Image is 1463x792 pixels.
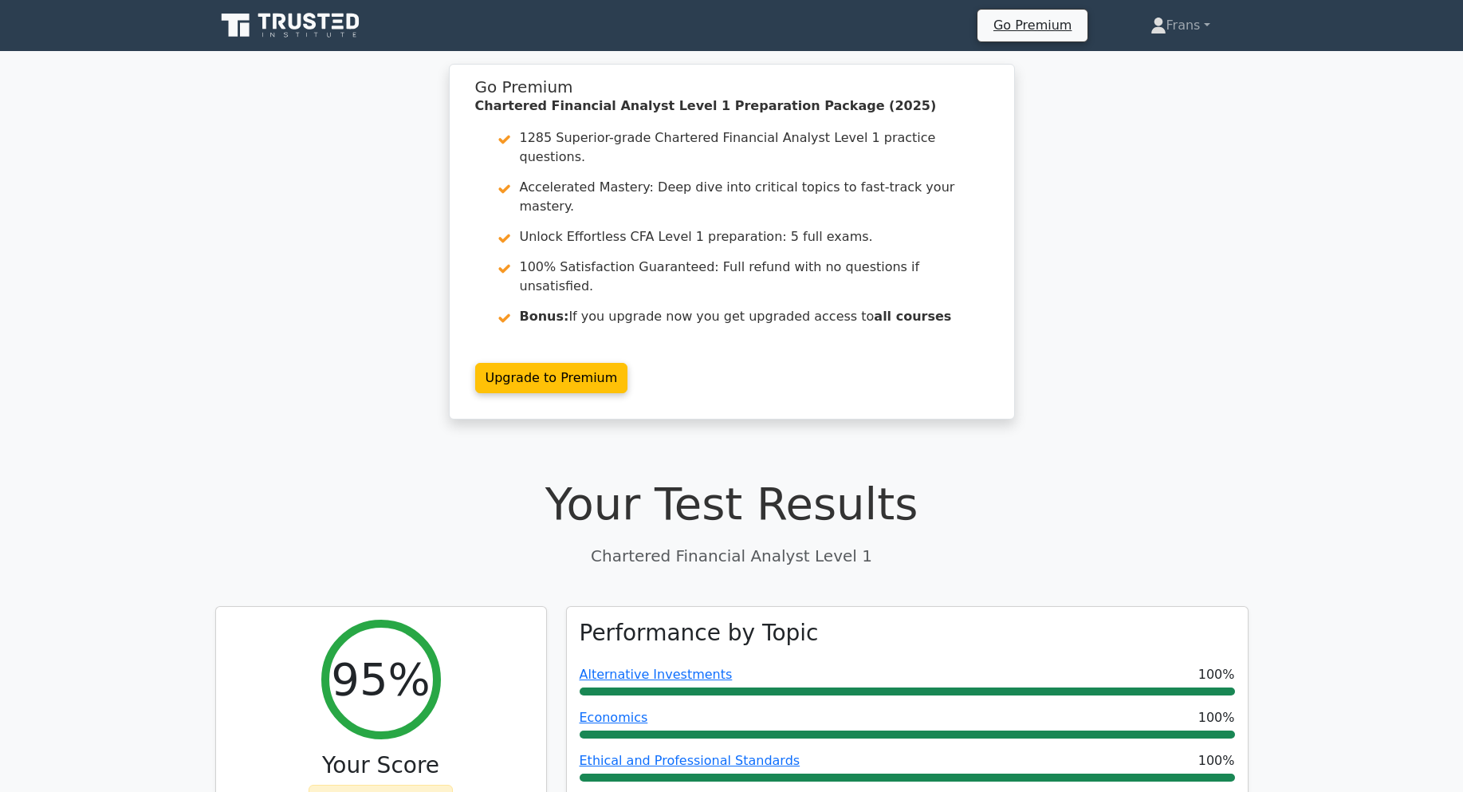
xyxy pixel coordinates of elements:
p: Chartered Financial Analyst Level 1 [215,544,1249,568]
a: Go Premium [984,14,1081,36]
a: Alternative Investments [580,667,733,682]
span: 100% [1198,665,1235,684]
span: 100% [1198,751,1235,770]
h3: Performance by Topic [580,620,819,647]
h1: Your Test Results [215,477,1249,530]
h3: Your Score [229,752,533,779]
a: Economics [580,710,648,725]
h2: 95% [331,652,430,706]
a: Ethical and Professional Standards [580,753,800,768]
a: Frans [1112,10,1249,41]
span: 100% [1198,708,1235,727]
a: Upgrade to Premium [475,363,628,393]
